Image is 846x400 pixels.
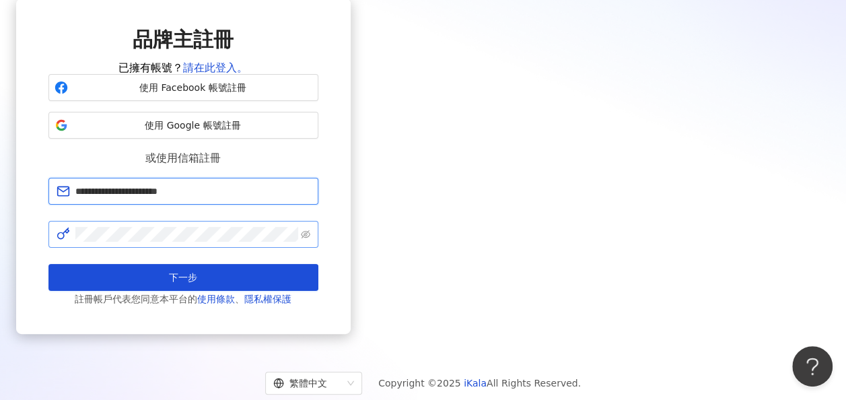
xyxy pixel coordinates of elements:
a: 使用條款 [197,294,235,304]
span: 使用 Google 帳號註冊 [73,119,312,133]
a: 請在此登入。 [183,61,248,74]
div: 繁體中文 [273,372,342,394]
span: 下一步 [169,272,197,283]
span: 註冊帳戶代表您同意本平台的 、 [48,291,318,307]
span: 或使用信箱註冊 [135,149,232,166]
span: 品牌主註冊 [133,28,234,51]
a: iKala [464,378,487,389]
button: 使用 Google 帳號註冊 [48,112,318,139]
a: 隱私權保護 [244,294,291,304]
span: eye-invisible [301,230,310,239]
span: 使用 Facebook 帳號註冊 [73,81,312,95]
iframe: Help Scout Beacon - Open [792,346,833,387]
span: Copyright © 2025 All Rights Reserved. [378,375,581,391]
button: 下一步 [48,264,318,291]
button: 使用 Facebook 帳號註冊 [48,74,318,101]
span: 已擁有帳號？ [118,61,248,74]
